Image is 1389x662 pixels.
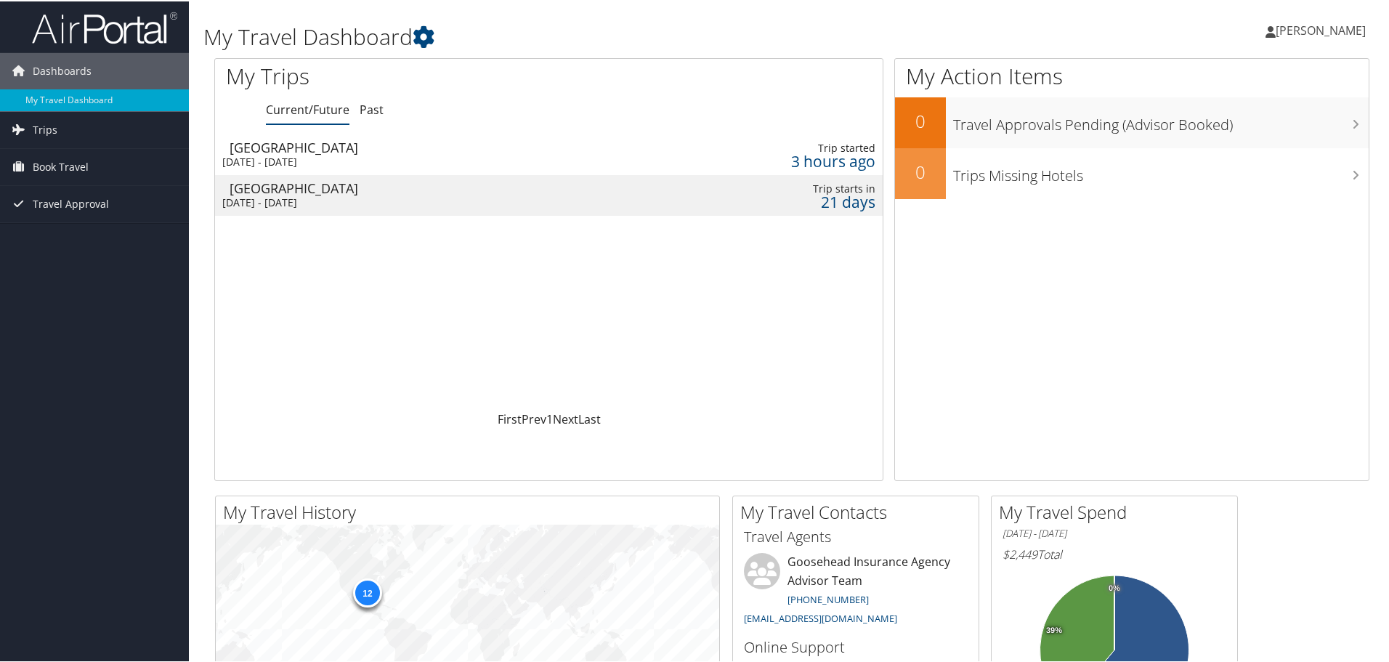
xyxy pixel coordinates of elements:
[360,100,384,116] a: Past
[895,158,946,183] h2: 0
[1266,7,1380,51] a: [PERSON_NAME]
[353,577,382,606] div: 12
[226,60,594,90] h1: My Trips
[999,498,1237,523] h2: My Travel Spend
[33,110,57,147] span: Trips
[953,157,1369,185] h3: Trips Missing Hotels
[222,195,601,208] div: [DATE] - [DATE]
[895,60,1369,90] h1: My Action Items
[522,410,546,426] a: Prev
[1003,525,1226,539] h6: [DATE] - [DATE]
[222,154,601,167] div: [DATE] - [DATE]
[1109,583,1120,592] tspan: 0%
[33,52,92,88] span: Dashboards
[498,410,522,426] a: First
[33,185,109,221] span: Travel Approval
[230,140,608,153] div: [GEOGRAPHIC_DATA]
[744,636,968,656] h3: Online Support
[787,592,869,605] a: [PHONE_NUMBER]
[744,525,968,546] h3: Travel Agents
[681,194,875,207] div: 21 days
[230,180,608,193] div: [GEOGRAPHIC_DATA]
[737,552,975,629] li: Goosehead Insurance Agency Advisor Team
[1046,625,1062,634] tspan: 39%
[223,498,719,523] h2: My Travel History
[895,147,1369,198] a: 0Trips Missing Hotels
[1003,545,1037,561] span: $2,449
[546,410,553,426] a: 1
[895,108,946,132] h2: 0
[681,153,875,166] div: 3 hours ago
[1276,21,1366,37] span: [PERSON_NAME]
[1003,545,1226,561] h6: Total
[681,181,875,194] div: Trip starts in
[266,100,349,116] a: Current/Future
[578,410,601,426] a: Last
[953,106,1369,134] h3: Travel Approvals Pending (Advisor Booked)
[740,498,979,523] h2: My Travel Contacts
[895,96,1369,147] a: 0Travel Approvals Pending (Advisor Booked)
[32,9,177,44] img: airportal-logo.png
[681,140,875,153] div: Trip started
[744,610,897,623] a: [EMAIL_ADDRESS][DOMAIN_NAME]
[553,410,578,426] a: Next
[203,20,988,51] h1: My Travel Dashboard
[33,148,89,184] span: Book Travel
